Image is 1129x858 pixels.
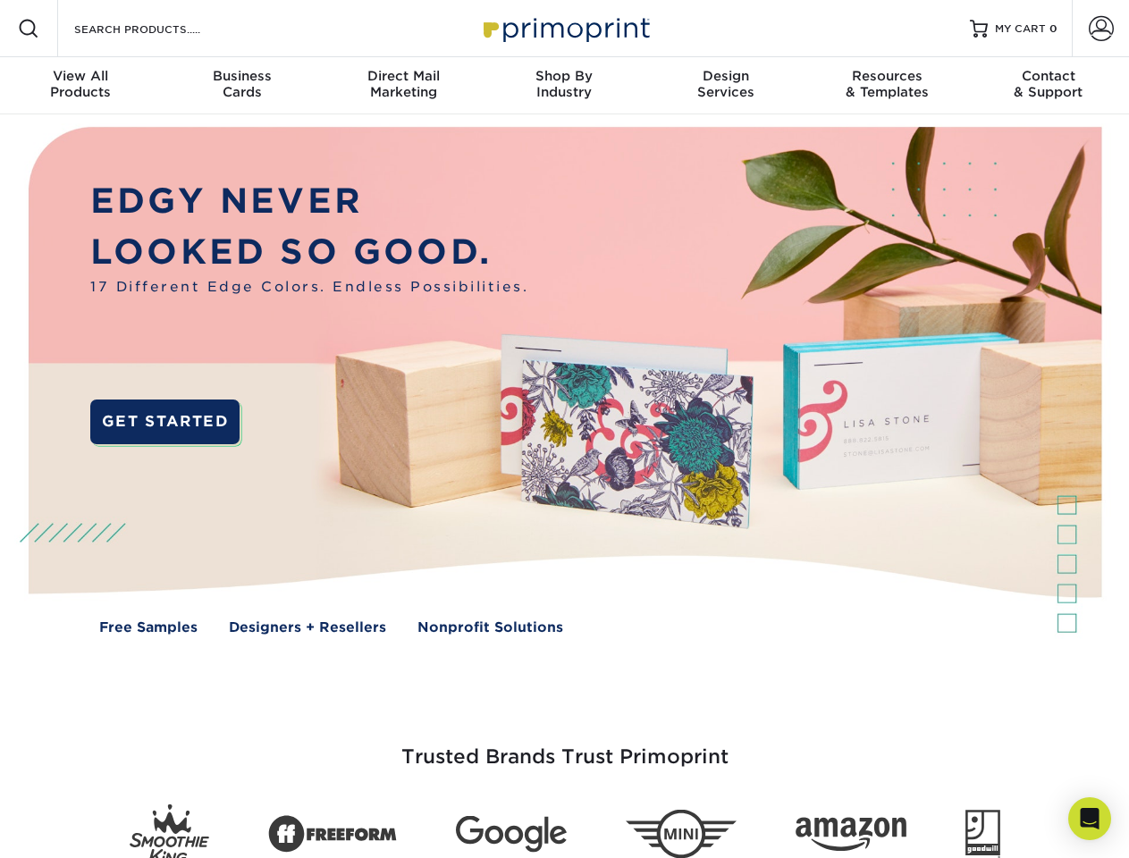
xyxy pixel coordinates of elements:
a: Resources& Templates [806,57,967,114]
h3: Trusted Brands Trust Primoprint [42,702,1088,790]
div: Open Intercom Messenger [1068,797,1111,840]
div: & Support [968,68,1129,100]
img: Google [456,816,567,853]
a: Nonprofit Solutions [417,618,563,638]
span: MY CART [995,21,1046,37]
span: Direct Mail [323,68,484,84]
p: LOOKED SO GOOD. [90,227,528,278]
div: Cards [161,68,322,100]
span: Business [161,68,322,84]
div: & Templates [806,68,967,100]
img: Primoprint [476,9,654,47]
p: EDGY NEVER [90,176,528,227]
a: BusinessCards [161,57,322,114]
img: Goodwill [965,810,1000,858]
img: Amazon [796,818,906,852]
input: SEARCH PRODUCTS..... [72,18,247,39]
span: Contact [968,68,1129,84]
span: Shop By [484,68,645,84]
div: Marketing [323,68,484,100]
a: Direct MailMarketing [323,57,484,114]
span: 0 [1049,22,1057,35]
a: Contact& Support [968,57,1129,114]
a: DesignServices [645,57,806,114]
a: GET STARTED [90,400,240,444]
span: Resources [806,68,967,84]
a: Shop ByIndustry [484,57,645,114]
div: Industry [484,68,645,100]
span: 17 Different Edge Colors. Endless Possibilities. [90,277,528,298]
a: Designers + Resellers [229,618,386,638]
div: Services [645,68,806,100]
span: Design [645,68,806,84]
a: Free Samples [99,618,198,638]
